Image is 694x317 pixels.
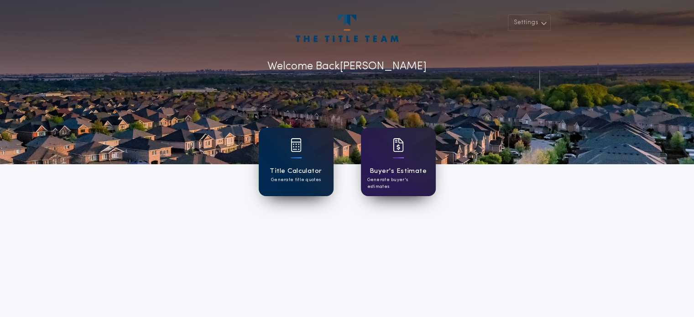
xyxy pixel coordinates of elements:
[361,128,436,196] a: card iconBuyer's EstimateGenerate buyer's estimates
[393,138,404,152] img: card icon
[370,166,427,177] h1: Buyer's Estimate
[271,177,321,183] p: Generate title quotes
[367,177,429,190] p: Generate buyer's estimates
[267,58,427,75] p: Welcome Back [PERSON_NAME]
[291,138,302,152] img: card icon
[508,15,551,31] button: Settings
[270,166,322,177] h1: Title Calculator
[296,15,398,42] img: account-logo
[259,128,334,196] a: card iconTitle CalculatorGenerate title quotes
